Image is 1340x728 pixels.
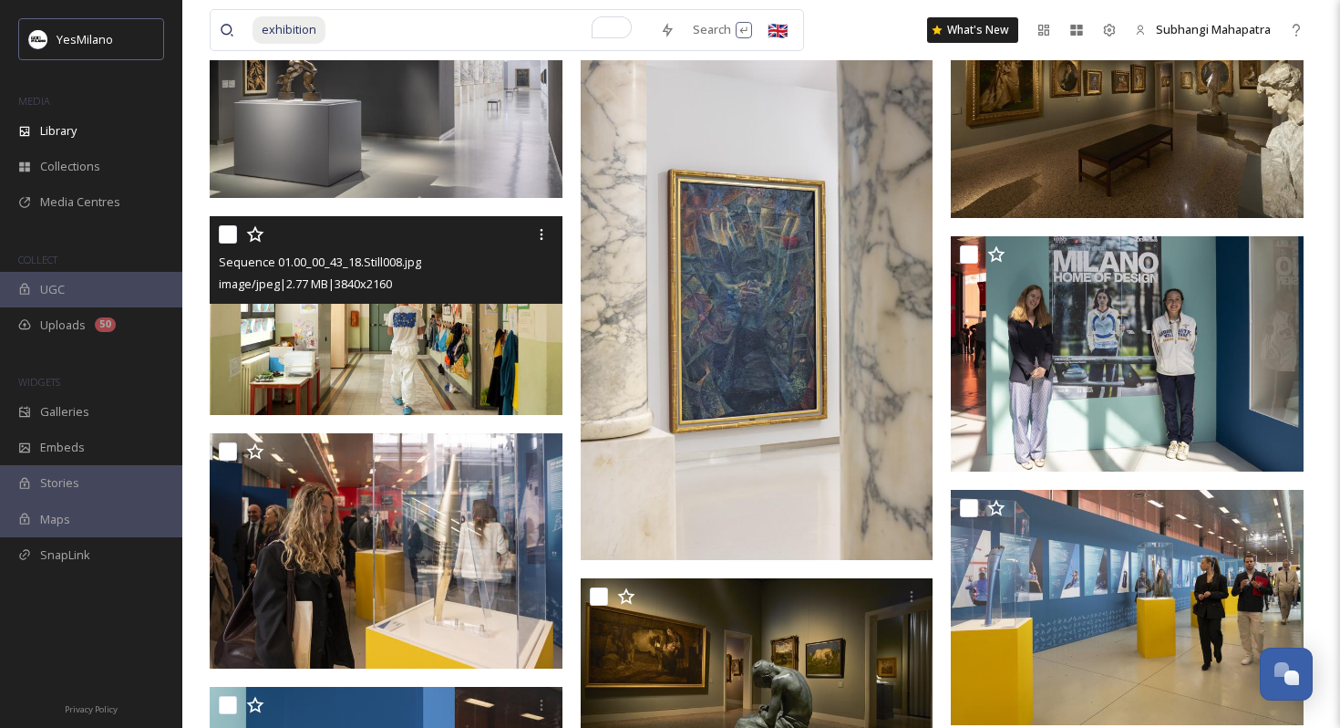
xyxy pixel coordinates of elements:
[40,193,120,211] span: Media Centres
[40,281,65,298] span: UGC
[253,16,325,43] span: exhibition
[40,439,85,456] span: Embeds
[1260,648,1313,701] button: Open Chat
[40,546,90,564] span: SnapLink
[29,30,47,48] img: Logo%20YesMilano%40150x.png
[65,697,118,719] a: Privacy Policy
[951,236,1304,472] img: m_DSC02835.JPG
[219,254,421,270] span: Sequence 01.00_00_43_18.Still008.jpg
[40,403,89,421] span: Galleries
[210,432,562,668] img: m_DSC02393.JPG
[18,94,50,108] span: MEDIA
[210,216,562,415] img: Sequence 01.00_00_43_18.Still008.jpg
[40,474,79,492] span: Stories
[761,14,794,47] div: 🇬🇧
[927,17,1018,43] a: What's New
[40,158,100,175] span: Collections
[18,253,57,266] span: COLLECT
[951,490,1304,725] img: m_DSC02313.JPG
[18,375,60,389] span: WIDGETS
[1156,21,1271,37] span: Subhangi Mahapatra
[57,31,113,47] span: YesMilano
[95,317,116,332] div: 50
[40,511,70,528] span: Maps
[327,10,651,50] input: To enrich screen reader interactions, please activate Accessibility in Grammarly extension settings
[219,276,392,292] span: image/jpeg | 2.77 MB | 3840 x 2160
[1126,12,1280,47] a: Subhangi Mahapatra
[40,122,77,140] span: Library
[684,12,761,47] div: Search
[581,31,933,561] img: Futurismo_4.jpg
[65,703,118,715] span: Privacy Policy
[40,317,86,334] span: Uploads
